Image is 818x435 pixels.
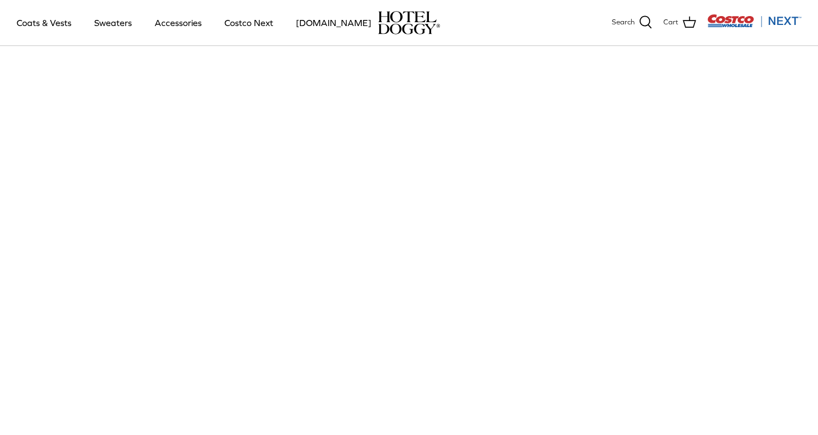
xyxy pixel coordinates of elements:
a: Sweaters [84,4,142,42]
a: Search [612,16,652,30]
a: Coats & Vests [7,4,81,42]
a: Cart [663,16,696,30]
a: Visit Costco Next [707,21,801,29]
span: Cart [663,17,678,28]
a: hoteldoggy.com hoteldoggycom [378,11,440,34]
a: [DOMAIN_NAME] [286,4,381,42]
a: Costco Next [214,4,283,42]
img: hoteldoggycom [378,11,440,34]
span: Search [612,17,635,28]
img: Costco Next [707,14,801,28]
a: Accessories [145,4,212,42]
